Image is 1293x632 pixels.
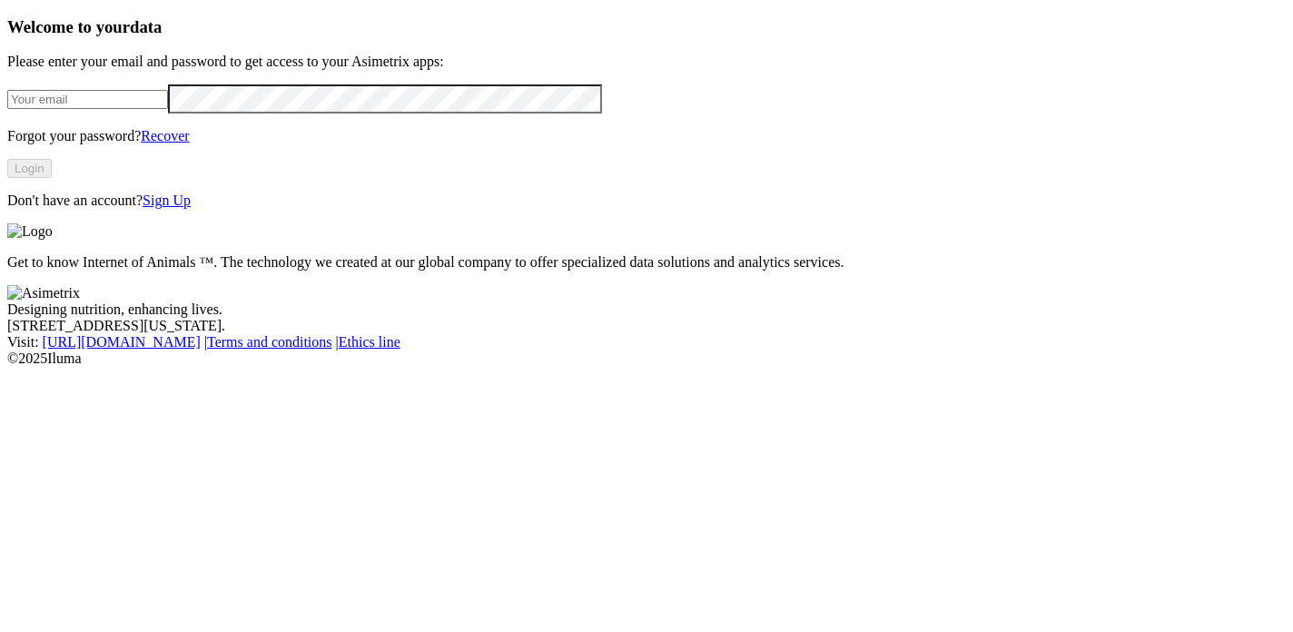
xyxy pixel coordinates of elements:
a: [URL][DOMAIN_NAME] [43,334,201,350]
button: Login [7,159,52,178]
a: Sign Up [143,193,191,208]
p: Forgot your password? [7,128,1286,144]
div: [STREET_ADDRESS][US_STATE]. [7,318,1286,334]
img: Logo [7,223,53,240]
a: Ethics line [339,334,400,350]
div: Visit : | | [7,334,1286,351]
h3: Welcome to your [7,17,1286,37]
div: Designing nutrition, enhancing lives. [7,301,1286,318]
img: Asimetrix [7,285,80,301]
div: © 2025 Iluma [7,351,1286,367]
p: Get to know Internet of Animals ™. The technology we created at our global company to offer speci... [7,254,1286,271]
p: Please enter your email and password to get access to your Asimetrix apps: [7,54,1286,70]
p: Don't have an account? [7,193,1286,209]
input: Your email [7,90,168,109]
span: data [130,17,162,36]
a: Terms and conditions [207,334,332,350]
a: Recover [141,128,189,143]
